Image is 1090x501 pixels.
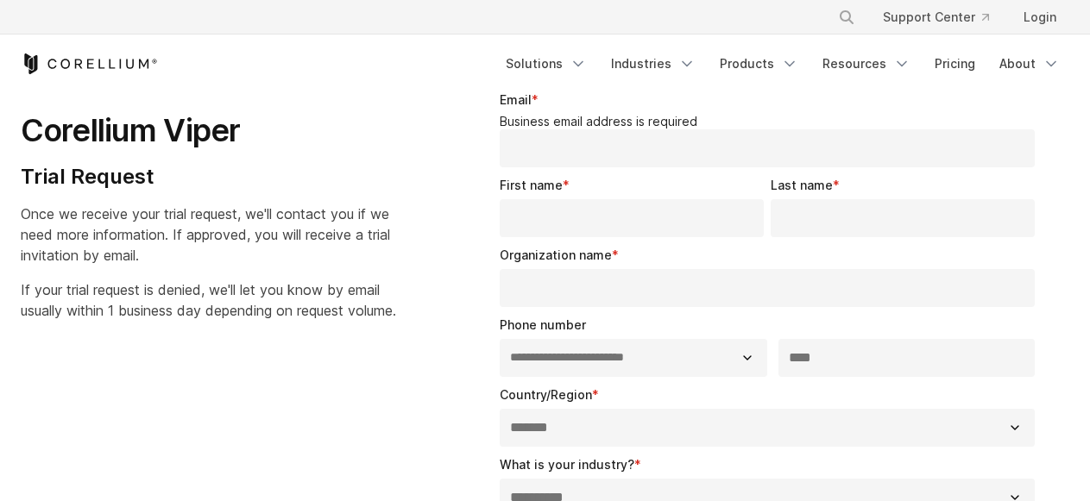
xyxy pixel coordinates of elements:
[817,2,1070,33] div: Navigation Menu
[21,164,396,190] h4: Trial Request
[500,178,563,192] span: First name
[500,92,532,107] span: Email
[812,48,921,79] a: Resources
[771,178,833,192] span: Last name
[500,247,612,262] span: Organization name
[709,48,809,79] a: Products
[21,281,396,319] span: If your trial request is denied, we'll let you know by email usually within 1 business day depend...
[989,48,1070,79] a: About
[495,48,597,79] a: Solutions
[831,2,862,33] button: Search
[1010,2,1070,33] a: Login
[21,53,158,74] a: Corellium Home
[924,48,986,79] a: Pricing
[21,205,390,264] span: Once we receive your trial request, we'll contact you if we need more information. If approved, y...
[500,114,1043,129] legend: Business email address is required
[495,48,1070,79] div: Navigation Menu
[500,317,586,332] span: Phone number
[500,457,634,472] span: What is your industry?
[500,387,592,402] span: Country/Region
[869,2,1003,33] a: Support Center
[601,48,706,79] a: Industries
[21,111,396,150] h1: Corellium Viper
